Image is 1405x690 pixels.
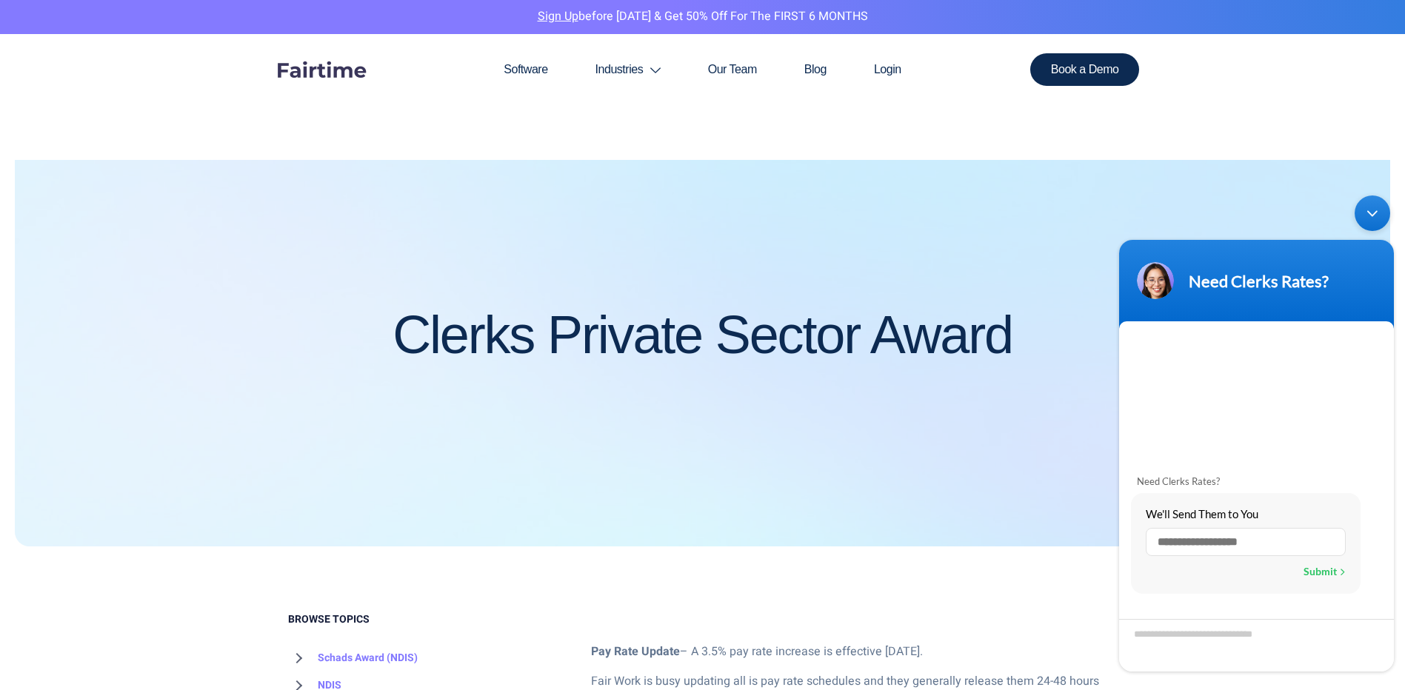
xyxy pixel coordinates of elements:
[850,34,925,105] a: Login
[1112,188,1401,679] iframe: SalesIQ Chatwindow
[1051,64,1119,76] span: Book a Demo
[591,643,1118,662] p: – A 3.5% pay rate increase is effective [DATE].
[781,34,850,105] a: Blog
[480,34,571,105] a: Software
[1030,53,1140,86] a: Book a Demo
[572,34,684,105] a: Industries
[684,34,781,105] a: Our Team
[538,7,578,25] a: Sign Up
[393,306,1012,364] h1: Clerks Private Sector Award
[288,644,418,672] a: Schads Award (NDIS)
[591,643,680,660] strong: Pay Rate Update
[11,7,1394,27] p: before [DATE] & Get 50% Off for the FIRST 6 MONTHS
